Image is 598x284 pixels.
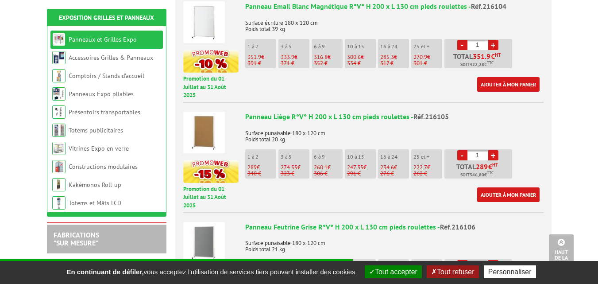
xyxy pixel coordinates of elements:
[476,163,488,170] span: 289
[471,2,506,11] span: Réf.216104
[247,171,276,177] p: 340 €
[347,54,376,60] p: €
[413,171,442,177] p: 262 €
[347,163,363,171] span: 247.35
[380,53,394,61] span: 285.3
[380,54,409,60] p: €
[413,112,449,121] span: Réf.216105
[470,171,484,179] span: 346,80
[347,60,376,66] p: 334 €
[52,51,66,64] img: Accessoires Grilles & Panneaux
[314,164,343,171] p: €
[247,164,276,171] p: €
[52,69,66,82] img: Comptoirs / Stands d'accueil
[491,53,495,60] span: €
[427,265,478,278] button: Tout refuser
[380,163,394,171] span: 234.6
[183,112,225,153] img: Panneau Liège R°V° H 200 x L 130 cm pieds roulettes
[69,108,140,116] a: Présentoirs transportables
[281,163,297,171] span: 274.55
[314,43,343,50] p: 6 à 9
[488,163,492,170] span: €
[380,171,409,177] p: 276 €
[245,222,544,232] div: Panneau Feutrine Grise R°V° H 200 x L 130 cm pieds roulettes -
[460,171,494,179] span: Soit €
[281,60,309,66] p: 371 €
[69,90,134,98] a: Panneaux Expo pliables
[69,181,121,189] a: Kakémonos Roll-up
[245,124,544,143] p: Surface punaisable 180 x 120 cm Poids total 20 kg
[69,144,129,152] a: Vitrines Expo en verre
[447,163,512,179] p: Total
[183,1,225,43] img: Panneau Email Blanc Magnétique R°V° H 200 x L 130 cm pieds roulettes
[347,53,361,61] span: 300.6
[52,87,66,101] img: Panneaux Expo pliables
[413,54,442,60] p: €
[245,14,544,32] p: Surface écriture 180 x 120 cm Poids total 39 kg
[447,53,512,68] p: Total
[457,260,467,270] a: -
[484,265,536,278] button: Personnaliser (fenêtre modale)
[247,60,276,66] p: 391 €
[59,14,154,22] a: Exposition Grilles et Panneaux
[314,163,328,171] span: 260.1
[66,268,143,276] strong: En continuant de défiler,
[183,50,239,73] img: promotion
[247,154,276,160] p: 1 à 2
[488,260,498,270] a: +
[281,53,294,61] span: 333.9
[380,154,409,160] p: 16 à 24
[413,43,442,50] p: 25 et +
[247,163,257,171] span: 289
[549,234,574,271] a: Haut de la page
[183,160,239,183] img: promotion
[457,40,467,50] a: -
[460,61,494,68] span: Soit €
[183,222,225,264] img: Panneau Feutrine Grise R°V° H 200 x L 130 cm pieds roulettes
[457,150,467,160] a: -
[69,163,138,171] a: Constructions modulaires
[52,178,66,191] img: Kakémonos Roll-up
[183,185,239,210] p: Promotion du 01 Juillet au 31 Août 2025
[247,53,261,61] span: 351.9
[69,54,153,62] a: Accessoires Grilles & Panneaux
[413,164,442,171] p: €
[487,170,494,175] sup: TTC
[245,1,544,12] div: Panneau Email Blanc Magnétique R°V° H 200 x L 130 cm pieds roulettes -
[488,40,498,50] a: +
[314,54,343,60] p: €
[314,60,343,66] p: 352 €
[347,171,376,177] p: 291 €
[314,53,328,61] span: 316.8
[245,112,544,122] div: Panneau Liège R°V° H 200 x L 130 cm pieds roulettes -
[69,35,137,43] a: Panneaux et Grilles Expo
[281,171,309,177] p: 323 €
[380,60,409,66] p: 317 €
[69,199,121,207] a: Totems et Mâts LCD
[487,60,494,65] sup: TTC
[413,53,427,61] span: 270.9
[245,234,544,253] p: Surface punaisable 180 x 120 cm Poids total 21 kg
[52,105,66,119] img: Présentoirs transportables
[413,154,442,160] p: 25 et +
[54,230,99,247] a: FABRICATIONS"Sur Mesure"
[314,154,343,160] p: 6 à 9
[183,75,239,100] p: Promotion du 01 Juillet au 31 Août 2025
[281,164,309,171] p: €
[477,77,540,92] a: Ajouter à mon panier
[281,154,309,160] p: 3 à 5
[69,72,144,80] a: Comptoirs / Stands d'accueil
[314,171,343,177] p: 306 €
[488,150,498,160] a: +
[365,265,422,278] button: Tout accepter
[380,164,409,171] p: €
[470,61,484,68] span: 422,28
[281,43,309,50] p: 3 à 5
[247,54,276,60] p: €
[413,60,442,66] p: 301 €
[281,54,309,60] p: €
[440,222,475,231] span: Réf.216106
[52,160,66,173] img: Constructions modulaires
[347,154,376,160] p: 10 à 15
[52,142,66,155] img: Vitrines Expo en verre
